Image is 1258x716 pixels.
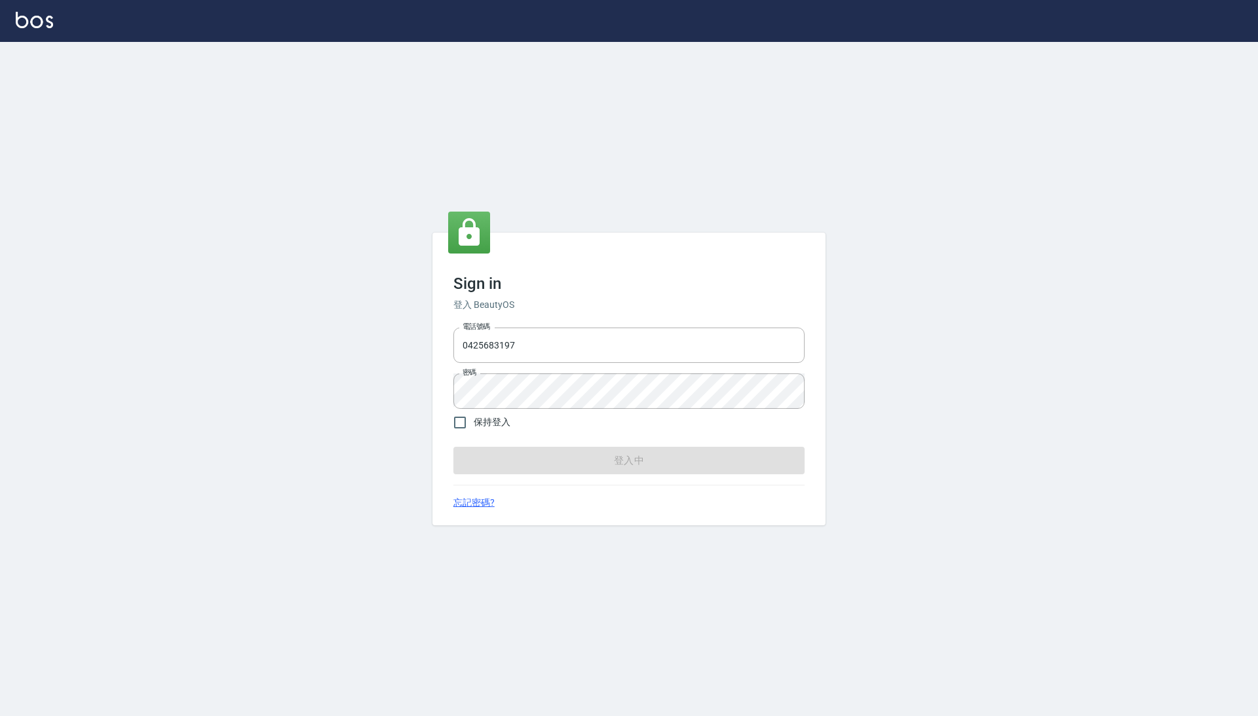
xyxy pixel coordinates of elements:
h3: Sign in [453,274,805,293]
a: 忘記密碼? [453,496,495,510]
img: Logo [16,12,53,28]
span: 保持登入 [474,415,510,429]
h6: 登入 BeautyOS [453,298,805,312]
label: 密碼 [463,367,476,377]
label: 電話號碼 [463,322,490,331]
